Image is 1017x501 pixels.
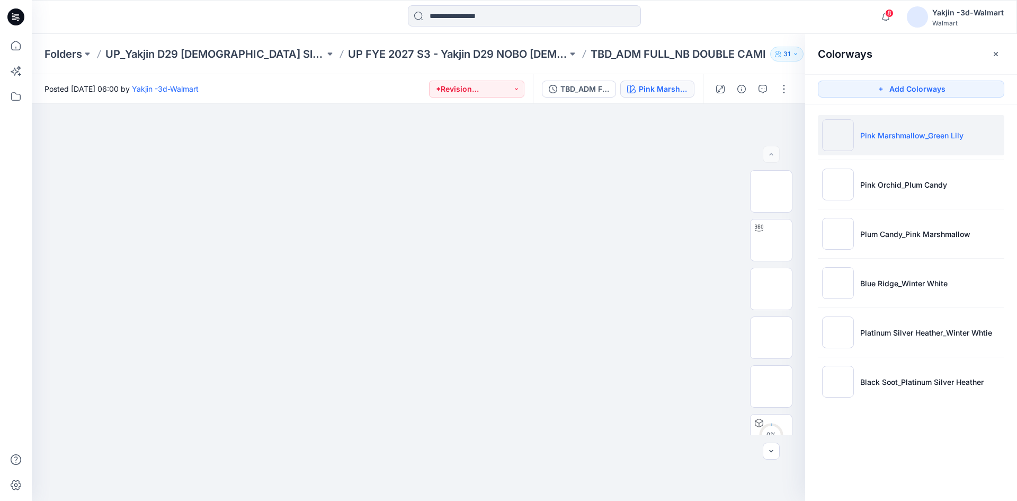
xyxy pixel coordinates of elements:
button: Add Colorways [818,81,1004,98]
button: 31 [770,47,804,61]
div: Walmart [932,19,1004,27]
a: Yakjin -3d-Walmart [132,84,199,93]
img: Pink Marshmallow_Green Lily [822,119,854,151]
h2: Colorways [818,48,872,60]
p: Black Soot_Platinum Silver Heather [860,376,984,388]
p: Platinum Silver Heather_Winter Whtie [860,327,992,338]
p: Plum Candy_Pink Marshmallow [860,228,970,240]
img: Plum Candy_Pink Marshmallow [822,218,854,250]
img: Pink Orchid_Plum Candy [822,169,854,200]
span: 8 [885,9,894,17]
img: Blue Ridge_Winter White [822,267,854,299]
p: Pink Marshmallow_Green Lily [860,130,964,141]
a: UP FYE 2027 S3 - Yakjin D29 NOBO [DEMOGRAPHIC_DATA] Sleepwear [348,47,567,61]
span: Posted [DATE] 06:00 by [44,83,199,94]
div: Pink Marshmallow_Green Lily [639,83,688,95]
div: 0 % [759,430,784,440]
button: Details [733,81,750,98]
p: Pink Orchid_Plum Candy [860,179,947,190]
img: Platinum Silver Heather_Winter Whtie [822,317,854,348]
a: UP_Yakjin D29 [DEMOGRAPHIC_DATA] Sleep [105,47,325,61]
div: TBD_ADM FULL_NB DOUBLE CAMI [560,83,609,95]
img: avatar [907,6,928,28]
div: Yakjin -3d-Walmart [932,6,1004,19]
button: Pink Marshmallow_Green Lily [620,81,694,98]
p: 31 [783,48,790,60]
img: Black Soot_Platinum Silver Heather [822,366,854,398]
p: TBD_ADM FULL_NB DOUBLE CAMI [591,47,766,61]
a: Folders [44,47,82,61]
p: Blue Ridge_Winter White [860,278,948,289]
button: TBD_ADM FULL_NB DOUBLE CAMI [542,81,616,98]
